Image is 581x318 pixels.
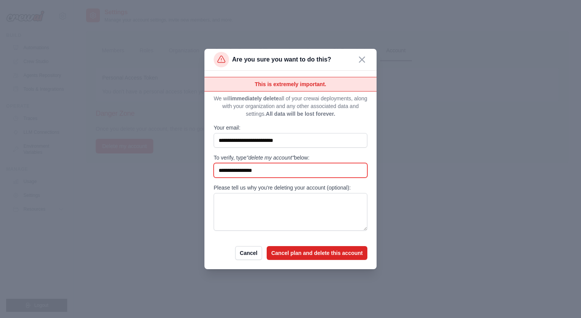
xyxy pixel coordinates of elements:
span: All data will be lost forever. [266,111,335,117]
p: Are you sure you want to do this? [232,55,331,64]
span: immediately delete [231,95,279,102]
label: Your email: [214,124,367,132]
p: We will all of your crewai deployments, along with your organization and any other associated dat... [214,95,367,118]
span: "delete my account" [246,155,294,161]
p: This is extremely important. [214,77,367,91]
label: To verify, type below: [214,154,367,161]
